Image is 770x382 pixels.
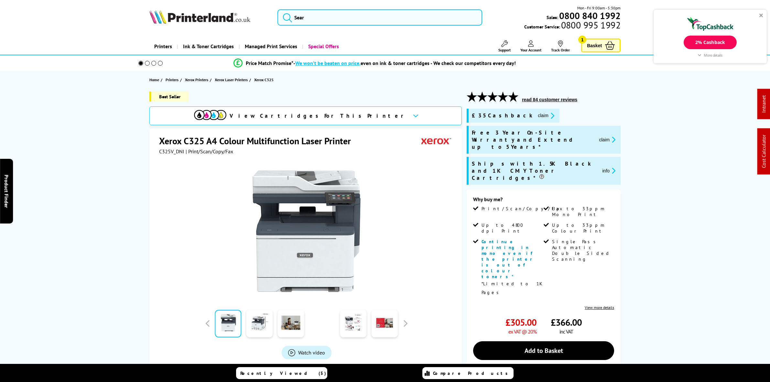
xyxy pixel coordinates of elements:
[421,135,451,147] img: Xerox
[130,58,620,69] li: modal_Promise
[194,110,226,120] img: cmyk-icon.svg
[159,135,357,147] h1: Xerox C325 A4 Colour Multifunction Laser Printer
[505,316,537,328] span: £305.00
[551,40,570,52] a: Track Order
[508,328,537,335] span: ex VAT @ 20%
[166,76,179,83] span: Printers
[293,60,516,66] div: - even on ink & toner cartridges - We check our competitors every day!
[149,76,161,83] a: Home
[578,36,586,44] span: 1
[560,22,621,28] span: 0800 995 1992
[520,97,579,103] button: read 84 customer reviews
[422,367,514,379] a: Compare Products
[277,9,482,26] input: Sear
[298,349,325,356] span: Watch video
[149,10,250,24] img: Printerland Logo
[761,135,767,168] a: Cost Calculator
[498,40,511,52] a: Support
[551,316,582,328] span: £366.00
[243,168,370,294] img: Xerox C325
[559,10,621,22] b: 0800 840 1992
[149,10,269,25] a: Printerland Logo
[577,5,621,11] span: Mon - Fri 9:00am - 5:30pm
[552,222,613,234] span: Up to 33ppm Colour Print
[473,341,614,360] a: Add to Basket
[3,174,10,208] span: Product Finder
[482,279,542,297] p: *Limited to 1K Pages
[585,305,614,310] a: View more details
[185,76,210,83] a: Xerox Printers
[240,370,326,376] span: Recently Viewed (5)
[536,112,556,119] button: promo-description
[149,76,159,83] span: Home
[581,38,621,52] a: Basket 1
[185,76,208,83] span: Xerox Printers
[149,38,177,55] a: Printers
[587,41,602,50] span: Basket
[472,112,533,119] span: £35 Cashback
[246,60,293,66] span: Price Match Promise*
[558,13,621,19] a: 0800 840 1992
[177,38,239,55] a: Ink & Toner Cartridges
[552,239,613,262] span: Single Pass Automatic Double Sided Scanning
[183,38,234,55] span: Ink & Toner Cartridges
[761,95,767,113] a: Intranet
[282,346,331,359] a: Product_All_Videos
[159,148,184,155] span: C325V_DNI
[472,129,594,150] span: Free 3 Year On-Site Warranty and Extend up to 5 Years*
[472,160,597,181] span: Ships with 1.5K Black and 1K CMY Toner Cartridges*
[524,22,621,30] span: Customer Service:
[597,136,617,143] button: promo-description
[601,167,618,174] button: promo-description
[520,40,541,52] a: Your Account
[302,38,344,55] a: Special Offers
[254,76,275,83] a: Xerox C325
[215,76,248,83] span: Xerox Laser Printers
[295,60,361,66] span: We won’t be beaten on price,
[166,76,180,83] a: Printers
[559,328,573,335] span: inc VAT
[482,206,565,212] span: Print/Scan/Copy/Fax
[520,48,541,52] span: Your Account
[552,206,613,217] span: Up to 33ppm Mono Print
[230,112,407,119] span: View Cartridges For This Printer
[254,76,274,83] span: Xerox C325
[236,367,327,379] a: Recently Viewed (5)
[498,48,511,52] span: Support
[239,38,302,55] a: Managed Print Services
[433,370,511,376] span: Compare Products
[186,148,233,155] span: | Print/Scan/Copy/Fax
[482,222,542,234] span: Up to 4800 dpi Print
[473,196,614,206] div: Why buy me?
[149,92,189,102] span: Best Seller
[547,14,558,20] span: Sales:
[215,76,249,83] a: Xerox Laser Printers
[482,239,536,279] span: Continue printing in mono even if the printer is out of colour toners*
